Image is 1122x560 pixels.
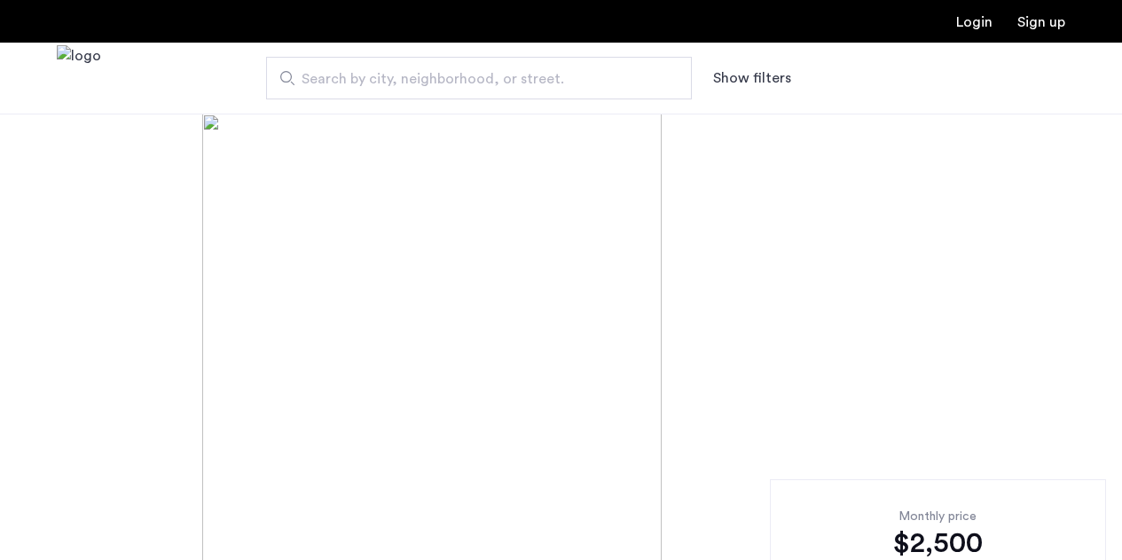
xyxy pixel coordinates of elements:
[57,45,101,112] a: Cazamio Logo
[1017,15,1065,29] a: Registration
[302,68,642,90] span: Search by city, neighborhood, or street.
[956,15,993,29] a: Login
[57,45,101,112] img: logo
[798,508,1078,525] div: Monthly price
[713,67,791,89] button: Show or hide filters
[266,57,692,99] input: Apartment Search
